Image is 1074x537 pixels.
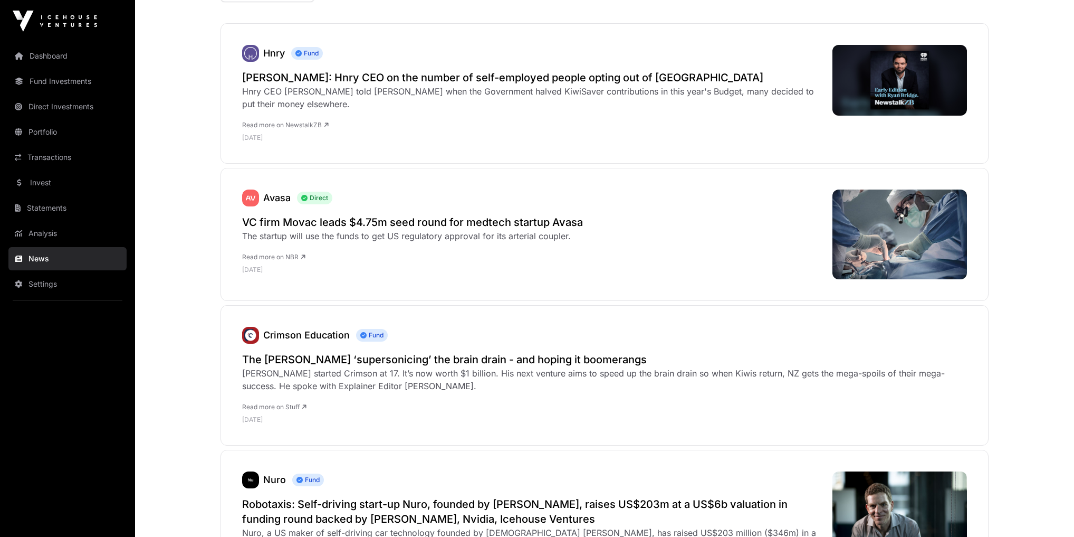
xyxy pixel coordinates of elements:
[242,121,329,129] a: Read more on NewstalkZB
[242,253,305,261] a: Read more on NBR
[8,70,127,93] a: Fund Investments
[8,196,127,220] a: Statements
[8,44,127,68] a: Dashboard
[242,416,967,424] p: [DATE]
[242,215,583,230] a: VC firm Movac leads $4.75m seed round for medtech startup Avasa
[242,327,259,344] img: unnamed.jpg
[292,474,324,486] span: Fund
[8,247,127,270] a: News
[356,329,388,342] span: Fund
[263,48,285,59] a: Hnry
[242,45,259,62] img: Hnry.svg
[297,192,332,204] span: Direct
[242,367,967,392] div: [PERSON_NAME] started Crimson at 17. It’s now worth $1 billion. His next venture aims to speed up...
[1021,486,1074,537] iframe: Chat Widget
[263,192,291,203] a: Avasa
[242,352,967,367] a: The [PERSON_NAME] ‘supersonicing’ the brain drain - and hoping it boomerangs
[242,85,822,110] div: Hnry CEO [PERSON_NAME] told [PERSON_NAME] when the Government halved KiwiSaver contributions in t...
[242,327,259,344] a: Crimson Education
[832,190,967,279] img: surgery_hospital_shutterstock_2479393329_8909.jpeg
[242,472,259,488] a: Nuro
[291,47,323,60] span: Fund
[13,11,97,32] img: Icehouse Ventures Logo
[8,146,127,169] a: Transactions
[242,266,583,274] p: [DATE]
[242,497,822,526] a: Robotaxis: Self-driving start-up Nuro, founded by [PERSON_NAME], raises US$203m at a US$6b valuat...
[8,272,127,296] a: Settings
[242,190,259,206] img: SVGs_Avana.svg
[242,190,259,206] a: Avasa
[263,329,350,341] a: Crimson Education
[8,222,127,245] a: Analysis
[242,230,583,242] div: The startup will use the funds to get US regulatory approval for its arterial coupler.
[8,120,127,144] a: Portfolio
[832,45,967,116] img: image.jpg
[242,472,259,488] img: nuro436.png
[8,171,127,194] a: Invest
[242,45,259,62] a: Hnry
[242,403,306,411] a: Read more on Stuff
[242,134,822,142] p: [DATE]
[263,474,286,485] a: Nuro
[8,95,127,118] a: Direct Investments
[242,70,822,85] a: [PERSON_NAME]: Hnry CEO on the number of self-employed people opting out of [GEOGRAPHIC_DATA]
